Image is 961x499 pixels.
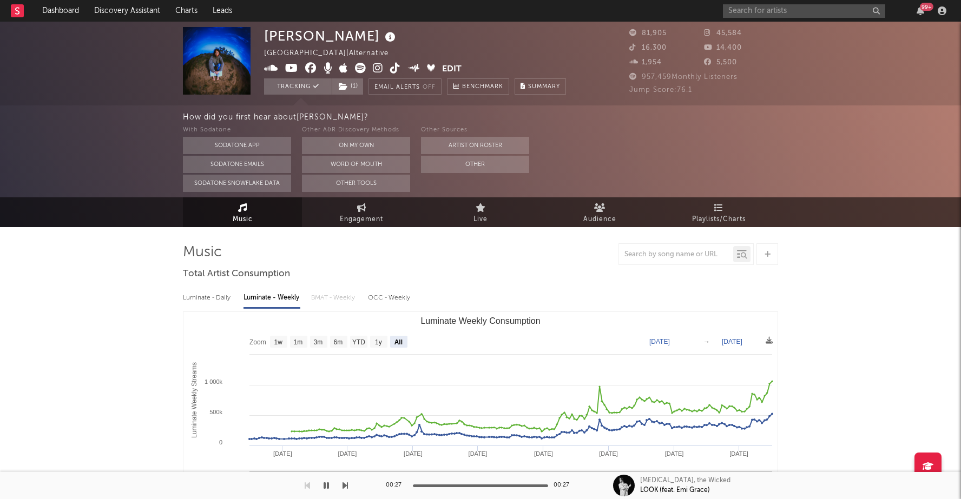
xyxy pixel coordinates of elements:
span: 16,300 [629,44,667,51]
span: 5,500 [704,59,737,66]
button: Sodatone Emails [183,156,291,173]
text: [DATE] [649,338,670,345]
span: 1,954 [629,59,662,66]
text: 6m [334,338,343,346]
div: 99 + [920,3,933,11]
button: Sodatone Snowflake Data [183,175,291,192]
input: Search for artists [723,4,885,18]
button: Other [421,156,529,173]
span: Playlists/Charts [692,213,746,226]
span: 45,584 [704,30,742,37]
text: 1w [274,338,283,346]
a: Music [183,197,302,227]
span: Live [473,213,488,226]
a: Audience [540,197,659,227]
button: Edit [442,63,462,76]
text: Zoom [249,338,266,346]
a: Playlists/Charts [659,197,778,227]
span: Benchmark [462,81,503,94]
button: Word Of Mouth [302,156,410,173]
div: How did you first hear about [PERSON_NAME] ? [183,111,961,124]
text: [DATE] [404,450,423,457]
div: LOOK (feat. Emi Grace) [640,485,710,495]
button: Summary [515,78,566,95]
span: 957,459 Monthly Listeners [629,74,738,81]
div: [PERSON_NAME] [264,27,398,45]
text: [DATE] [469,450,488,457]
span: 81,905 [629,30,667,37]
text: [DATE] [273,450,292,457]
span: Audience [583,213,616,226]
div: 00:27 [554,479,575,492]
span: Music [233,213,253,226]
text: [DATE] [338,450,357,457]
div: With Sodatone [183,124,291,137]
div: [GEOGRAPHIC_DATA] | Alternative [264,47,401,60]
text: [DATE] [599,450,618,457]
input: Search by song name or URL [619,250,733,259]
button: (1) [332,78,363,95]
span: Engagement [340,213,383,226]
div: Luminate - Daily [183,289,233,307]
div: Other Sources [421,124,529,137]
div: OCC - Weekly [368,289,411,307]
div: [MEDICAL_DATA], the Wicked [640,476,730,485]
text: 3m [314,338,323,346]
span: Summary [528,84,560,90]
text: [DATE] [534,450,553,457]
text: 1m [294,338,303,346]
text: YTD [352,338,365,346]
text: [DATE] [722,338,742,345]
div: Other A&R Discovery Methods [302,124,410,137]
button: Tracking [264,78,332,95]
text: Luminate Weekly Consumption [420,316,540,325]
span: Jump Score: 76.1 [629,87,692,94]
text: 1 000k [205,378,223,385]
div: Luminate - Weekly [243,289,300,307]
text: [DATE] [729,450,748,457]
text: [DATE] [665,450,684,457]
button: Other Tools [302,175,410,192]
a: Engagement [302,197,421,227]
span: Total Artist Consumption [183,268,290,281]
span: ( 1 ) [332,78,364,95]
text: Luminate Weekly Streams [190,362,198,438]
a: Benchmark [447,78,509,95]
text: All [394,338,403,346]
text: → [703,338,710,345]
div: 00:27 [386,479,407,492]
button: Artist on Roster [421,137,529,154]
em: Off [423,84,436,90]
button: Email AlertsOff [368,78,442,95]
button: 99+ [917,6,924,15]
text: 1y [375,338,382,346]
text: 0 [219,439,222,445]
span: 14,400 [704,44,742,51]
button: On My Own [302,137,410,154]
a: Live [421,197,540,227]
button: Sodatone App [183,137,291,154]
text: 500k [209,409,222,415]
